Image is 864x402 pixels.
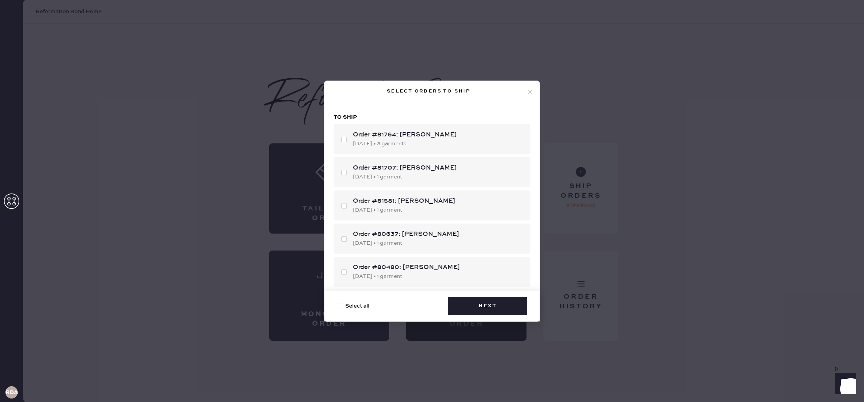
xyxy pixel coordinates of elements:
iframe: Front Chat [827,367,861,400]
div: [DATE] • 1 garment [353,173,524,181]
div: Order #81764: [PERSON_NAME] [353,130,524,140]
div: Order #80480: [PERSON_NAME] [353,263,524,272]
div: [DATE] • 1 garment [353,206,524,214]
div: [DATE] • 1 garment [353,272,524,281]
div: Order #80637: [PERSON_NAME] [353,230,524,239]
h3: RBA [5,390,18,395]
div: Select orders to ship [331,87,526,96]
span: Select all [345,302,370,310]
div: [DATE] • 3 garments [353,140,524,148]
div: [DATE] • 1 garment [353,239,524,247]
button: Next [448,297,527,315]
h3: To ship [334,113,530,121]
div: Order #81707: [PERSON_NAME] [353,163,524,173]
div: Order #81581: [PERSON_NAME] [353,197,524,206]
